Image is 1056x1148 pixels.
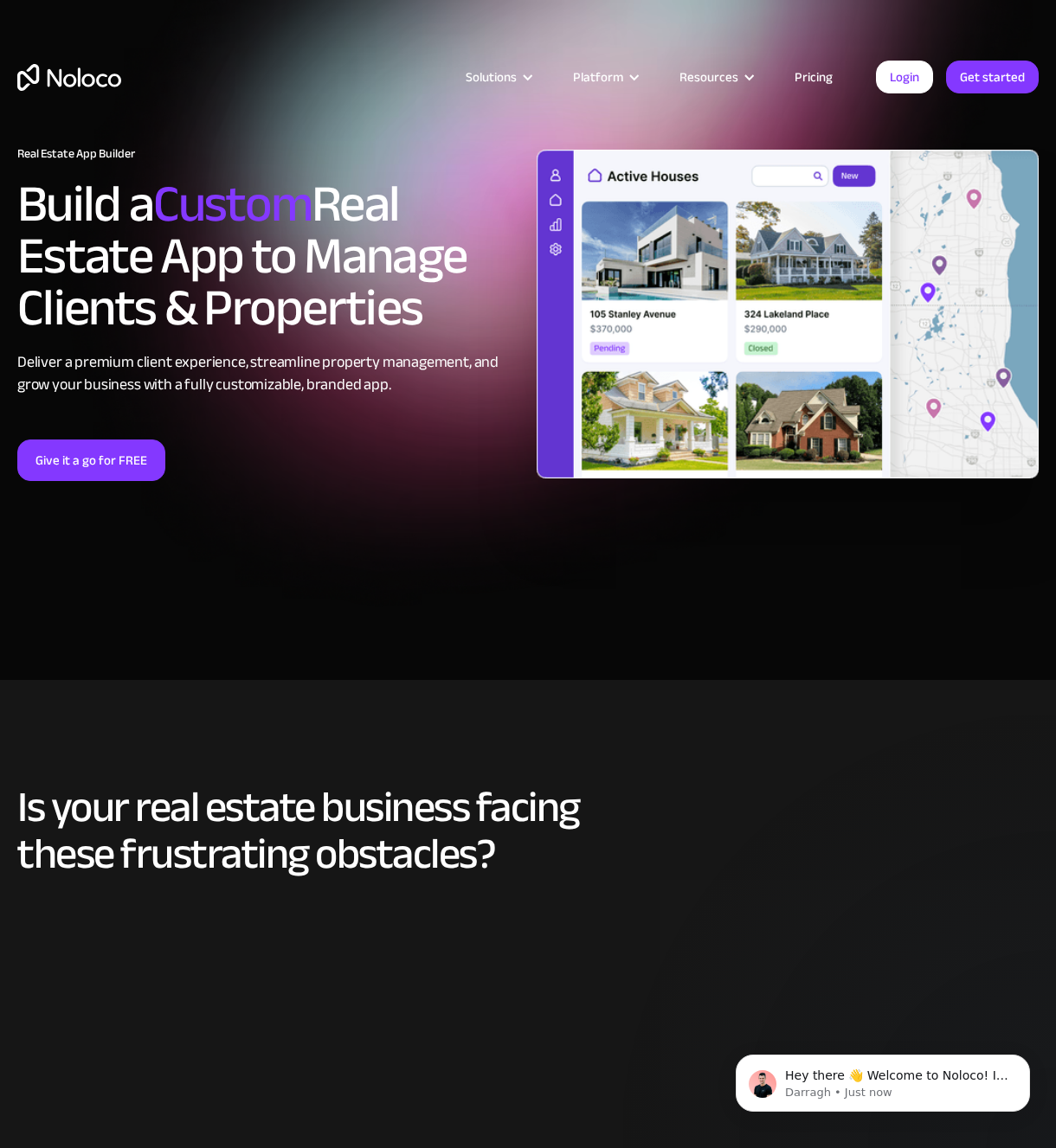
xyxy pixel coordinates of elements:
[551,66,658,88] div: Platform
[153,156,312,253] span: Custom
[773,66,854,88] a: Pricing
[17,178,519,334] h2: Build a Real Estate App to Manage Clients & Properties
[658,66,773,88] div: Resources
[679,66,738,88] div: Resources
[17,784,1039,877] h2: Is your real estate business facing these frustrating obstacles?
[466,66,517,88] div: Solutions
[17,351,519,396] div: Deliver a premium client experience, streamline property management, and grow your business with ...
[17,64,121,91] a: home
[17,439,165,481] a: Give it a go for FREE
[946,61,1039,93] a: Get started
[444,66,551,88] div: Solutions
[710,1018,1056,1139] iframe: Intercom notifications message
[876,61,933,93] a: Login
[573,66,623,88] div: Platform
